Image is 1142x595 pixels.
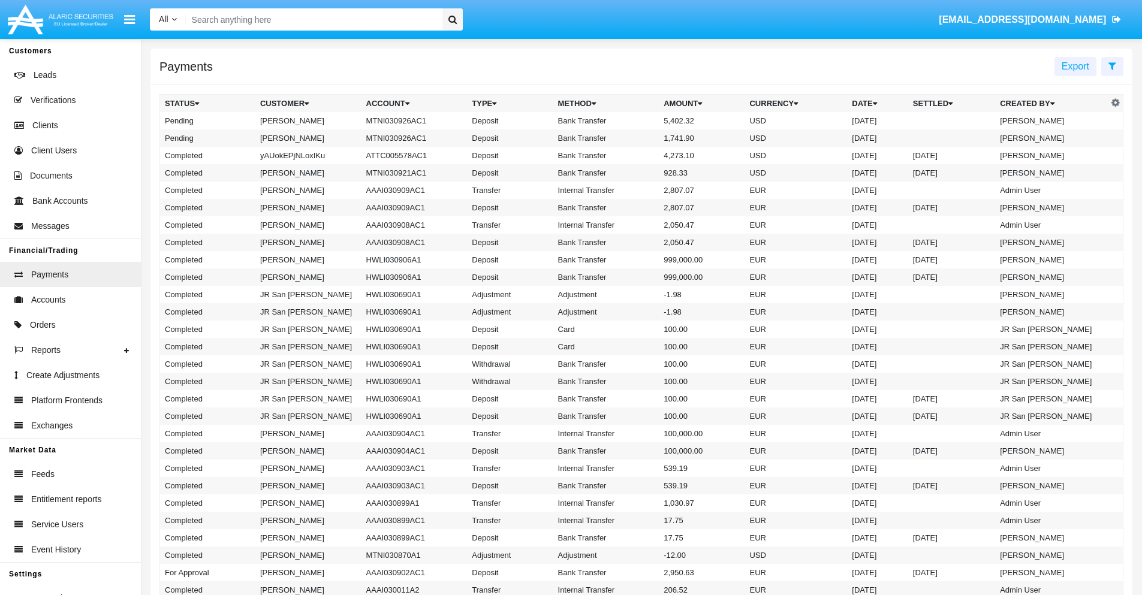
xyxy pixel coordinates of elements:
[553,564,659,581] td: Bank Transfer
[553,338,659,355] td: Card
[160,147,255,164] td: Completed
[553,199,659,216] td: Bank Transfer
[553,147,659,164] td: Bank Transfer
[659,477,745,494] td: 539.19
[995,442,1108,460] td: [PERSON_NAME]
[160,95,255,113] th: Status
[255,321,361,338] td: JR San [PERSON_NAME]
[995,460,1108,477] td: Admin User
[160,112,255,129] td: Pending
[995,390,1108,407] td: JR San [PERSON_NAME]
[659,164,745,182] td: 928.33
[659,234,745,251] td: 2,050.47
[361,512,468,529] td: AAAI030899AC1
[745,216,847,234] td: EUR
[659,129,745,147] td: 1,741.90
[659,182,745,199] td: 2,807.07
[160,477,255,494] td: Completed
[995,216,1108,234] td: Admin User
[160,512,255,529] td: Completed
[467,112,553,129] td: Deposit
[659,407,745,425] td: 100.00
[908,390,995,407] td: [DATE]
[553,494,659,512] td: Internal Transfer
[659,251,745,268] td: 999,000.00
[255,234,361,251] td: [PERSON_NAME]
[553,512,659,529] td: Internal Transfer
[659,321,745,338] td: 100.00
[847,373,908,390] td: [DATE]
[908,95,995,113] th: Settled
[659,425,745,442] td: 100,000.00
[659,338,745,355] td: 100.00
[361,216,468,234] td: AAAI030908AC1
[995,129,1108,147] td: [PERSON_NAME]
[553,321,659,338] td: Card
[467,529,553,546] td: Deposit
[995,268,1108,286] td: [PERSON_NAME]
[939,14,1106,25] span: [EMAIL_ADDRESS][DOMAIN_NAME]
[995,251,1108,268] td: [PERSON_NAME]
[255,355,361,373] td: JR San [PERSON_NAME]
[553,286,659,303] td: Adjustment
[553,234,659,251] td: Bank Transfer
[995,303,1108,321] td: [PERSON_NAME]
[847,407,908,425] td: [DATE]
[908,164,995,182] td: [DATE]
[847,512,908,529] td: [DATE]
[361,564,468,581] td: AAAI030902AC1
[847,182,908,199] td: [DATE]
[995,199,1108,216] td: [PERSON_NAME]
[255,442,361,460] td: [PERSON_NAME]
[361,338,468,355] td: HWLI030690A1
[31,394,103,407] span: Platform Frontends
[847,147,908,164] td: [DATE]
[553,95,659,113] th: Method
[361,425,468,442] td: AAAI030904AC1
[659,494,745,512] td: 1,030.97
[995,95,1108,113] th: Created By
[659,268,745,286] td: 999,000.00
[160,373,255,390] td: Completed
[745,460,847,477] td: EUR
[255,564,361,581] td: [PERSON_NAME]
[908,564,995,581] td: [DATE]
[745,147,847,164] td: USD
[659,460,745,477] td: 539.19
[745,303,847,321] td: EUR
[255,199,361,216] td: [PERSON_NAME]
[659,303,745,321] td: -1.98
[908,234,995,251] td: [DATE]
[255,95,361,113] th: Customer
[467,147,553,164] td: Deposit
[255,251,361,268] td: [PERSON_NAME]
[34,69,56,81] span: Leads
[255,390,361,407] td: JR San [PERSON_NAME]
[255,164,361,182] td: [PERSON_NAME]
[30,319,56,331] span: Orders
[553,112,659,129] td: Bank Transfer
[995,182,1108,199] td: Admin User
[553,529,659,546] td: Bank Transfer
[995,147,1108,164] td: [PERSON_NAME]
[745,494,847,512] td: EUR
[467,338,553,355] td: Deposit
[361,529,468,546] td: AAAI030899AC1
[159,62,213,71] h5: Payments
[255,182,361,199] td: [PERSON_NAME]
[255,112,361,129] td: [PERSON_NAME]
[659,286,745,303] td: -1.98
[160,303,255,321] td: Completed
[160,407,255,425] td: Completed
[745,390,847,407] td: EUR
[160,338,255,355] td: Completed
[186,8,438,31] input: Search
[467,477,553,494] td: Deposit
[361,460,468,477] td: AAAI030903AC1
[361,494,468,512] td: AAAI030899A1
[361,95,468,113] th: Account
[847,234,908,251] td: [DATE]
[995,321,1108,338] td: JR San [PERSON_NAME]
[745,338,847,355] td: EUR
[255,216,361,234] td: [PERSON_NAME]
